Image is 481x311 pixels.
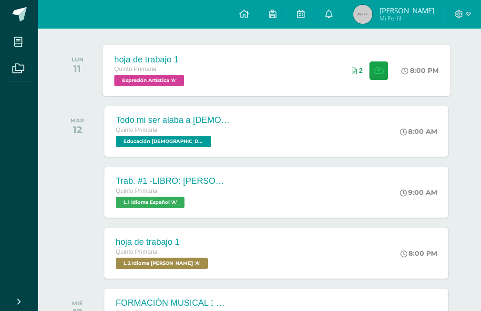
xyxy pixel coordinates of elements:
[71,117,84,124] div: MAR
[72,300,83,307] div: MIÉ
[114,54,186,64] div: hoja de trabajo 1
[379,14,434,22] span: Mi Perfil
[71,124,84,135] div: 12
[400,188,437,197] div: 9:00 AM
[116,188,158,194] span: Quinto Primaria
[72,63,83,74] div: 11
[400,127,437,136] div: 8:00 AM
[401,66,439,75] div: 8:00 PM
[116,136,211,147] span: Educación Cristiana 'A'
[116,127,158,133] span: Quinto Primaria
[400,249,437,258] div: 8:00 PM
[116,176,230,186] div: Trab. #1 -LIBRO: [PERSON_NAME] EL DIBUJANTE
[116,298,230,308] div: FORMACIÓN MUSICAL  EJERCICIO RITMICO
[114,75,184,86] span: Expresión Artística 'A'
[359,67,363,74] span: 2
[116,115,230,125] div: Todo mi ser alaba a [DEMOGRAPHIC_DATA]
[116,237,210,247] div: hoja de trabajo 1
[353,5,372,24] img: 45x45
[379,6,434,15] span: [PERSON_NAME]
[114,66,156,72] span: Quinto Primaria
[116,249,158,255] span: Quinto Primaria
[72,56,83,63] div: LUN
[116,197,184,208] span: L.1 Idioma Español 'A'
[116,258,208,269] span: L.2 Idioma Maya Kaqchikel 'A'
[352,67,363,74] div: Archivos entregados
